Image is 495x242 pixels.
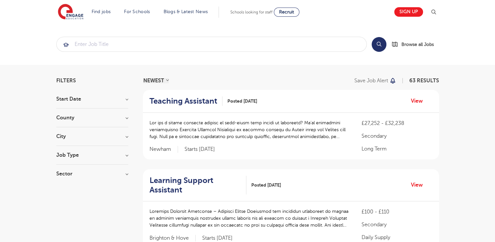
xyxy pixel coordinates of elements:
[56,171,128,176] h3: Sector
[56,152,128,158] h3: Job Type
[150,96,217,106] h2: Teaching Assistant
[274,8,299,17] a: Recruit
[150,146,178,153] span: Newham
[164,9,208,14] a: Blogs & Latest News
[202,235,233,242] p: Starts [DATE]
[362,221,432,229] p: Secondary
[56,96,128,102] h3: Start Date
[372,37,386,52] button: Search
[150,176,246,195] a: Learning Support Assistant
[150,208,349,229] p: Loremips Dolorsit Ametconse – Adipisci Elitse Doeiusmod tem incididun utlaboreet do magnaa en adm...
[56,115,128,120] h3: County
[411,181,428,189] a: View
[411,97,428,105] a: View
[150,119,349,140] p: Lor ips d sitame consecte adipisc el sedd-eiusm temp incidi ut laboreetd? Ma’al enimadmini veniam...
[150,176,241,195] h2: Learning Support Assistant
[150,235,196,242] span: Brighton & Hove
[227,98,257,105] span: Posted [DATE]
[251,182,281,189] span: Posted [DATE]
[124,9,150,14] a: For Schools
[362,132,432,140] p: Secondary
[362,145,432,153] p: Long Term
[57,37,366,51] input: Submit
[92,9,111,14] a: Find jobs
[362,208,432,216] p: £100 - £110
[354,78,397,83] button: Save job alert
[56,134,128,139] h3: City
[230,10,273,14] span: Schools looking for staff
[279,10,294,14] span: Recruit
[58,4,83,20] img: Engage Education
[185,146,215,153] p: Starts [DATE]
[401,41,434,48] span: Browse all Jobs
[392,41,439,48] a: Browse all Jobs
[409,78,439,84] span: 63 RESULTS
[150,96,222,106] a: Teaching Assistant
[362,233,432,241] p: Daily Supply
[56,78,76,83] span: Filters
[56,37,367,52] div: Submit
[354,78,388,83] p: Save job alert
[362,119,432,127] p: £27,252 - £32,238
[394,7,423,17] a: Sign up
